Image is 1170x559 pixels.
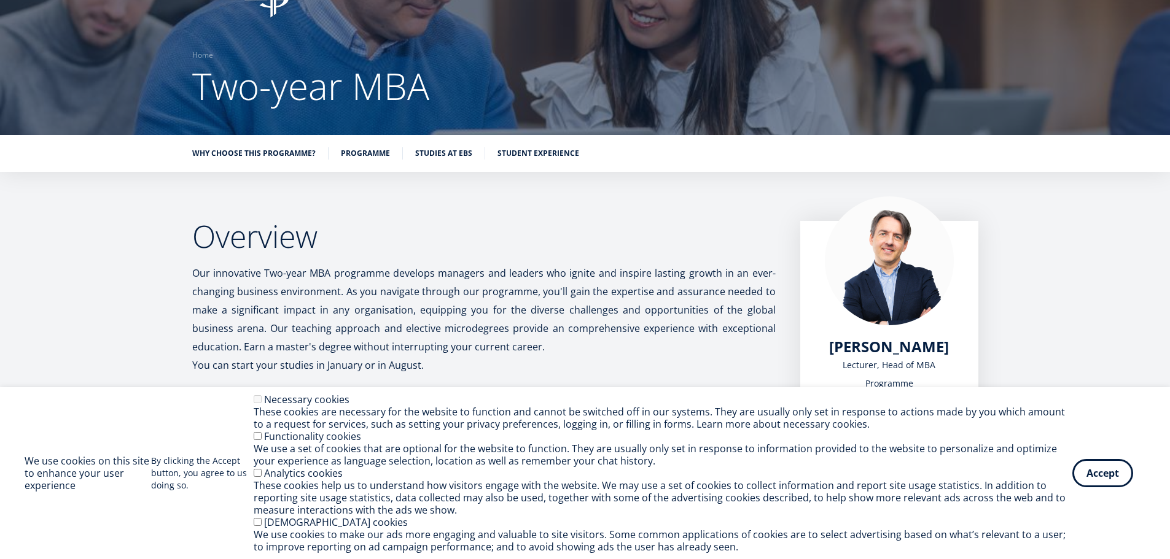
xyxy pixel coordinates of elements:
p: Our innovative Two-year MBA programme develops managers and leaders who ignite and inspire lastin... [192,264,776,356]
p: By clicking the Accept button, you agree to us doing so. [151,455,254,492]
p: You can start your studies in January or in August. [192,356,776,374]
a: [PERSON_NAME] [829,337,949,356]
div: Lecturer, Head of MBA Programme [825,356,954,393]
div: These cookies are necessary for the website to function and cannot be switched off in our systems... [254,406,1072,430]
a: Home [192,49,213,61]
label: Analytics cookies [264,466,343,480]
button: Accept [1072,459,1133,487]
a: Why choose this programme? [192,147,316,160]
input: Technology Innovation MBA [3,203,11,211]
div: These cookies help us to understand how visitors engage with the website. We may use a set of coo... [254,479,1072,516]
input: Two-year MBA [3,187,11,195]
div: We use a set of cookies that are optional for the website to function. They are usually only set ... [254,442,1072,467]
a: Programme [341,147,390,160]
span: Two-year MBA [192,61,429,111]
img: Marko Rillo [825,196,954,325]
div: We use cookies to make our ads more engaging and valuable to site visitors. Some common applicati... [254,528,1072,553]
span: Last Name [292,1,331,12]
span: Two-year MBA [14,187,67,198]
a: Student experience [497,147,579,160]
label: [DEMOGRAPHIC_DATA] cookies [264,515,408,529]
label: Functionality cookies [264,430,361,443]
label: Necessary cookies [264,393,349,406]
h2: Overview [192,221,776,252]
h2: We use cookies on this site to enhance your user experience [25,455,151,492]
span: Technology Innovation MBA [14,202,118,214]
span: [PERSON_NAME] [829,336,949,357]
input: One-year MBA (in Estonian) [3,171,11,179]
span: One-year MBA (in Estonian) [14,171,114,182]
a: Studies at EBS [415,147,472,160]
